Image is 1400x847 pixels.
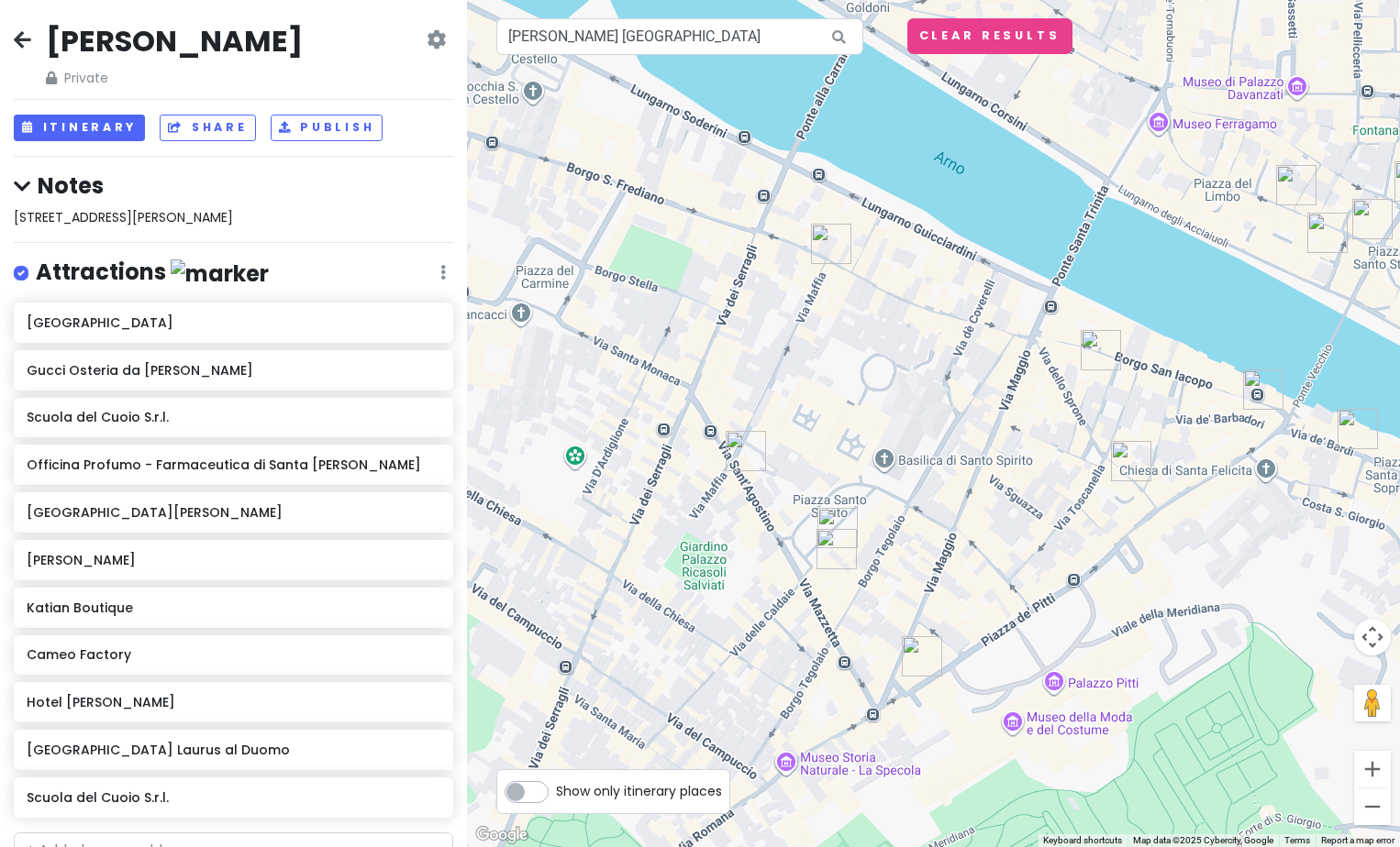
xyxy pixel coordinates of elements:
div: Cameo Factory [1352,199,1393,239]
span: Private [46,68,303,88]
button: Zoom out [1354,788,1391,825]
h6: Scuola del Cuoio S.r.l. [27,789,439,806]
a: Report a map error [1321,835,1394,845]
div: BABAE [811,224,851,264]
div: Osteria del Cinghiale Bianco [1081,330,1121,370]
span: Map data ©2025 Cybercity, Google [1133,835,1273,845]
h6: Cameo Factory [27,646,439,663]
span: [STREET_ADDRESS][PERSON_NAME] [14,208,233,226]
h6: Gucci Osteria da [PERSON_NAME] [27,362,439,379]
a: Terms (opens in new tab) [1284,835,1310,845]
button: Itinerary [14,115,145,141]
a: Open this area in Google Maps (opens a new window) [472,823,532,847]
h6: [PERSON_NAME] [27,552,439,568]
div: Spirituum Spirits Bar [726,431,766,471]
div: Tamerò [817,508,858,548]
button: Zoom in [1354,751,1391,787]
h4: Attractions [36,258,269,288]
button: Publish [271,115,383,141]
span: Show only itinerary places [556,781,722,801]
h6: [GEOGRAPHIC_DATA][PERSON_NAME] [27,504,439,521]
button: Clear Results [907,18,1072,54]
h6: [GEOGRAPHIC_DATA] Laurus al Duomo [27,742,439,758]
img: Google [472,823,532,847]
div: Loggia Roof Bar [817,529,857,569]
input: Search a place [496,18,863,55]
button: Map camera controls [1354,619,1391,655]
div: Forneria Firenze [1338,409,1378,449]
div: Mangiafoco Osteria Tartuferia [1276,165,1317,205]
h6: Scuola del Cuoio S.r.l. [27,409,439,425]
button: Share [160,115,255,141]
div: Alimentari Del Chianti [902,636,942,676]
div: Ditta Artigianale Via dello Sprone Specialty Coffee [1111,441,1151,481]
img: marker [171,259,269,288]
h6: Katian Boutique [27,599,439,616]
h6: [GEOGRAPHIC_DATA] [27,314,439,331]
div: The Fusion Bar & Restaurant [1307,213,1348,253]
h6: Hotel [PERSON_NAME] [27,694,439,710]
h2: [PERSON_NAME] [46,22,303,60]
button: Drag Pegman onto the map to open Street View [1354,685,1391,721]
h4: Notes [14,171,453,200]
h6: Officina Profumo - Farmaceutica di Santa [PERSON_NAME] [27,456,439,473]
div: Borgo San Iacopo, 7 [1243,369,1283,410]
button: Keyboard shortcuts [1043,834,1122,847]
